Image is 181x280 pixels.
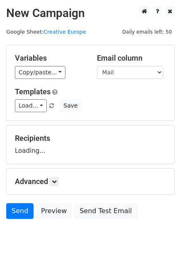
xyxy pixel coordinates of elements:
[97,54,167,63] h5: Email column
[15,134,166,155] div: Loading...
[36,203,72,219] a: Preview
[6,203,34,219] a: Send
[15,134,166,143] h5: Recipients
[43,29,86,35] a: Creative Europe
[74,203,137,219] a: Send Test Email
[6,29,86,35] small: Google Sheet:
[119,29,175,35] a: Daily emails left: 50
[15,99,47,112] a: Load...
[6,6,175,20] h2: New Campaign
[15,177,166,186] h5: Advanced
[15,54,84,63] h5: Variables
[15,87,51,96] a: Templates
[119,27,175,37] span: Daily emails left: 50
[15,66,65,79] a: Copy/paste...
[60,99,81,112] button: Save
